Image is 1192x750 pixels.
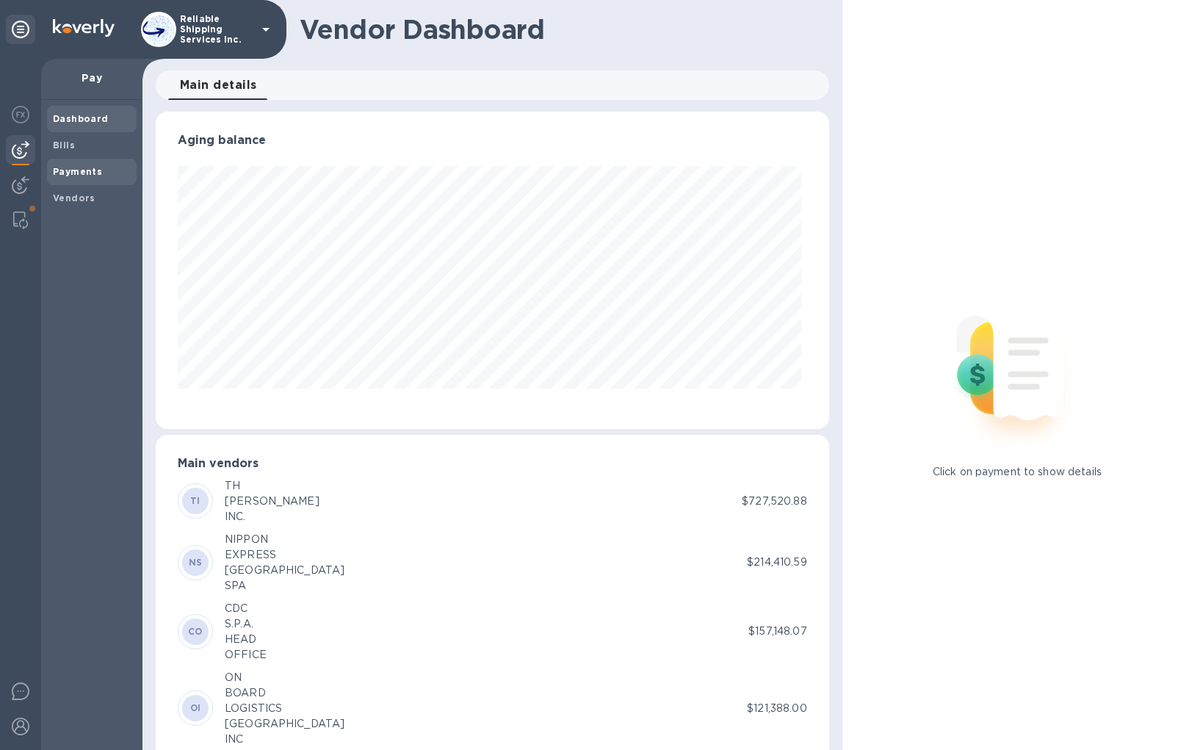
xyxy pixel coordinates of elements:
[225,532,344,547] div: NIPPON
[225,601,267,616] div: CDC
[225,632,267,647] div: HEAD
[189,557,203,568] b: NS
[53,113,109,124] b: Dashboard
[53,166,102,177] b: Payments
[178,457,807,471] h3: Main vendors
[748,624,806,639] p: $157,148.07
[225,578,344,594] div: SPA
[12,106,29,123] img: Foreign exchange
[225,670,344,685] div: ON
[225,716,344,732] div: [GEOGRAPHIC_DATA]
[225,478,319,494] div: TH
[53,71,131,85] p: Pay
[190,702,201,713] b: OI
[180,75,257,95] span: Main details
[53,19,115,37] img: Logo
[178,134,807,148] h3: Aging balance
[225,732,344,747] div: INC
[742,494,806,509] p: $727,520.88
[180,14,253,45] p: Reliable Shipping Services Inc.
[190,495,201,506] b: TI
[747,555,806,570] p: $214,410.59
[225,547,344,563] div: EXPRESS
[6,15,35,44] div: Unpin categories
[225,494,319,509] div: [PERSON_NAME]
[225,685,344,701] div: BOARD
[225,616,267,632] div: S.P.A.
[225,563,344,578] div: [GEOGRAPHIC_DATA]
[225,701,344,716] div: LOGISTICS
[300,14,819,45] h1: Vendor Dashboard
[747,701,806,716] p: $121,388.00
[53,140,75,151] b: Bills
[188,626,203,637] b: CO
[225,509,319,524] div: INC.
[933,464,1102,480] p: Click on payment to show details
[53,192,95,203] b: Vendors
[225,647,267,663] div: OFFICE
